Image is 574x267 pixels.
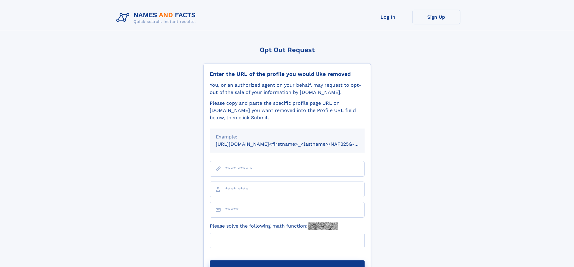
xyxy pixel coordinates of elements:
[216,133,359,141] div: Example:
[210,222,338,230] label: Please solve the following math function:
[114,10,201,26] img: Logo Names and Facts
[210,82,365,96] div: You, or an authorized agent on your behalf, may request to opt-out of the sale of your informatio...
[210,100,365,121] div: Please copy and paste the specific profile page URL on [DOMAIN_NAME] you want removed into the Pr...
[216,141,376,147] small: [URL][DOMAIN_NAME]<firstname>_<lastname>/NAF325G-xxxxxxxx
[210,71,365,77] div: Enter the URL of the profile you would like removed
[203,46,371,54] div: Opt Out Request
[364,10,412,24] a: Log In
[412,10,460,24] a: Sign Up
